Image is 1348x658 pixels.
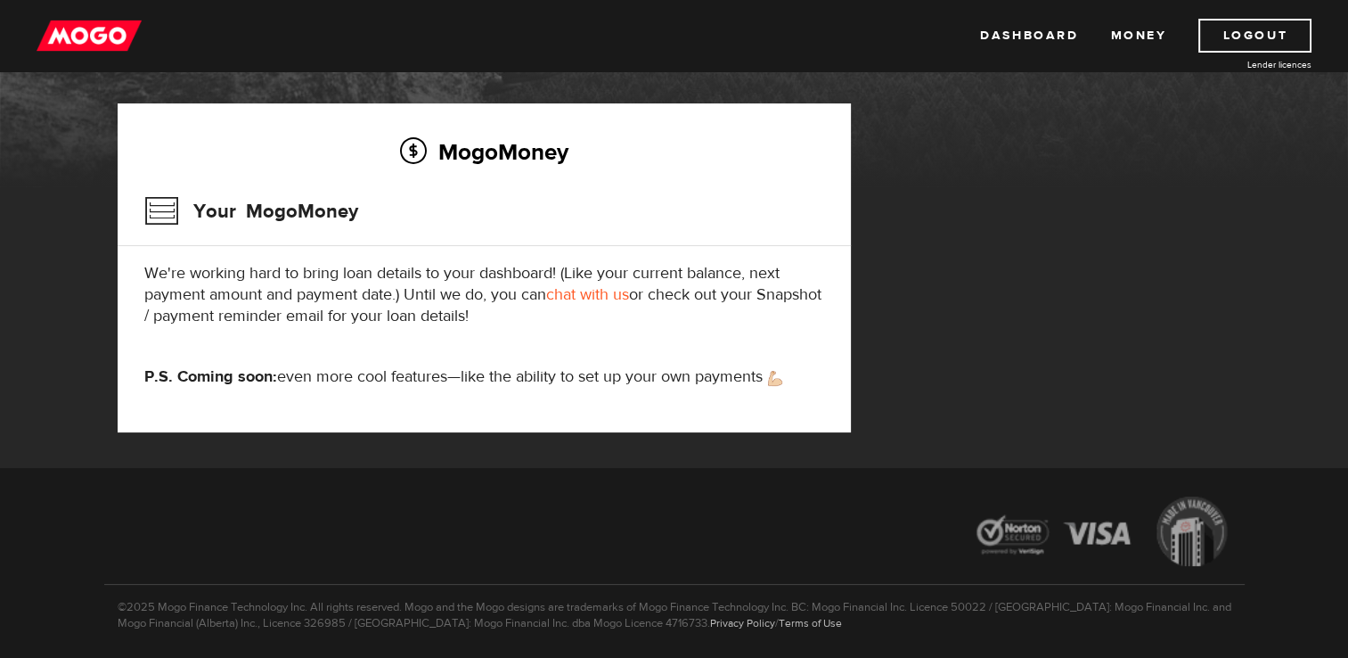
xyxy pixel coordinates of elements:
[144,263,824,327] p: We're working hard to bring loan details to your dashboard! (Like your current balance, next paym...
[960,483,1245,584] img: legal-icons-92a2ffecb4d32d839781d1b4e4802d7b.png
[779,616,842,630] a: Terms of Use
[144,188,358,234] h3: Your MogoMoney
[144,133,824,170] h2: MogoMoney
[1178,58,1311,71] a: Lender licences
[104,584,1245,631] p: ©2025 Mogo Finance Technology Inc. All rights reserved. Mogo and the Mogo designs are trademarks ...
[992,243,1348,658] iframe: LiveChat chat widget
[37,19,142,53] img: mogo_logo-11ee424be714fa7cbb0f0f49df9e16ec.png
[710,616,775,630] a: Privacy Policy
[980,19,1078,53] a: Dashboard
[546,284,629,305] a: chat with us
[144,366,277,387] strong: P.S. Coming soon:
[1198,19,1311,53] a: Logout
[144,366,824,388] p: even more cool features—like the ability to set up your own payments
[768,371,782,386] img: strong arm emoji
[1110,19,1166,53] a: Money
